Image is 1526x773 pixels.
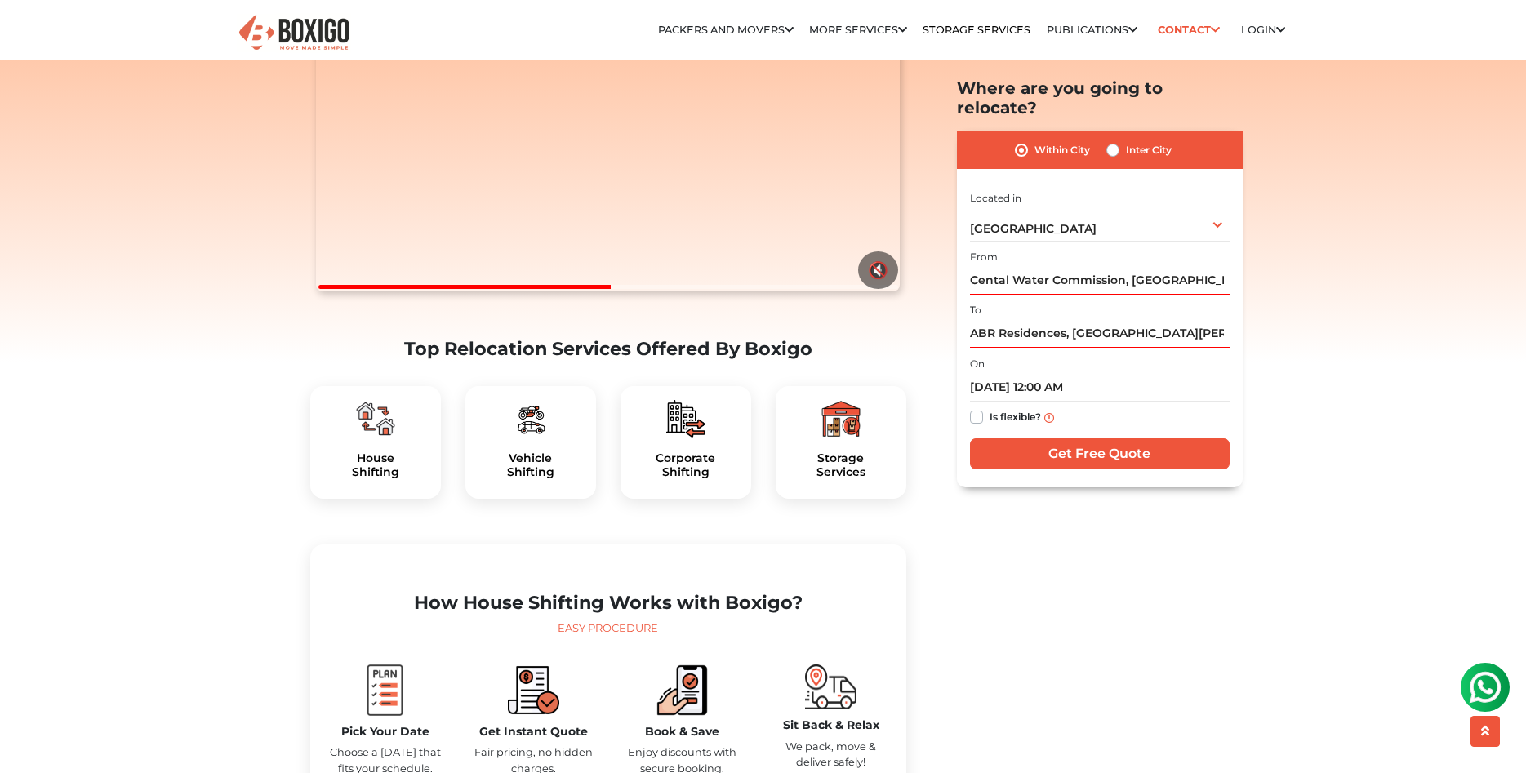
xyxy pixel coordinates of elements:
img: boxigo_packers_and_movers_plan [359,664,411,716]
h5: Vehicle Shifting [478,451,583,479]
label: To [970,303,981,318]
a: Storage Services [923,24,1030,36]
img: boxigo_packers_and_movers_book [656,664,708,716]
label: Inter City [1126,140,1172,160]
img: boxigo_packers_and_movers_plan [821,399,861,438]
a: Login [1241,24,1285,36]
label: Located in [970,190,1021,205]
img: boxigo_packers_and_movers_plan [511,399,550,438]
h2: Where are you going to relocate? [957,78,1243,118]
a: VehicleShifting [478,451,583,479]
img: info [1044,412,1054,422]
h5: Sit Back & Relax [769,718,893,732]
img: boxigo_packers_and_movers_move [805,664,856,709]
a: Contact [1153,17,1226,42]
label: From [970,250,998,264]
label: Is flexible? [990,407,1041,424]
h5: Get Instant Quote [472,725,596,739]
div: Easy Procedure [323,620,893,637]
button: 🔇 [858,251,898,289]
img: boxigo_packers_and_movers_plan [666,399,705,438]
a: Publications [1047,24,1137,36]
h5: Corporate Shifting [634,451,738,479]
img: boxigo_packers_and_movers_plan [356,399,395,438]
label: On [970,357,985,371]
label: Within City [1034,140,1090,160]
h2: Top Relocation Services Offered By Boxigo [310,338,906,360]
h5: Book & Save [621,725,745,739]
h5: Storage Services [789,451,893,479]
input: Get Free Quote [970,438,1230,469]
span: [GEOGRAPHIC_DATA] [970,221,1097,236]
a: Packers and Movers [658,24,794,36]
img: whatsapp-icon.svg [16,16,49,49]
h5: Pick Your Date [323,725,447,739]
a: HouseShifting [323,451,428,479]
h5: House Shifting [323,451,428,479]
h2: How House Shifting Works with Boxigo? [323,592,893,614]
a: CorporateShifting [634,451,738,479]
p: We pack, move & deliver safely! [769,739,893,770]
a: StorageServices [789,451,893,479]
button: scroll up [1470,716,1500,747]
a: More services [809,24,907,36]
input: Select Building or Nearest Landmark [970,266,1230,295]
input: Select Building or Nearest Landmark [970,319,1230,348]
img: Boxigo [237,13,351,53]
input: Moving date [970,373,1230,402]
img: boxigo_packers_and_movers_compare [508,664,559,716]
